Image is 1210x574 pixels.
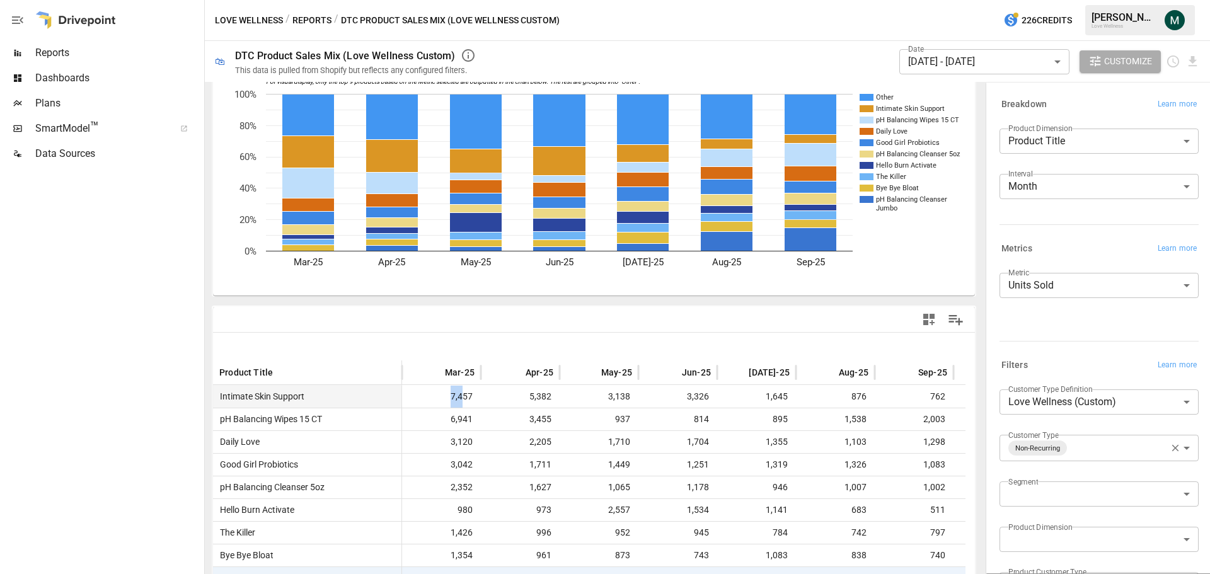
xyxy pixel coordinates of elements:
[876,195,947,204] text: pH Balancing Cleanser
[723,544,790,566] span: 1,083
[623,256,664,268] text: [DATE]-25
[645,522,711,544] span: 945
[881,454,947,476] span: 1,083
[245,246,256,257] text: 0%
[566,431,632,453] span: 1,710
[881,408,947,430] span: 2,003
[723,431,790,453] span: 1,355
[1008,123,1072,134] label: Product Dimension
[1022,13,1072,28] span: 226 Credits
[712,256,741,268] text: Aug-25
[802,476,868,498] span: 1,007
[645,544,711,566] span: 743
[239,151,256,163] text: 60%
[876,150,960,158] text: pH Balancing Cleanser 5oz
[881,499,947,521] span: 511
[1104,54,1152,69] span: Customize
[645,386,711,408] span: 3,326
[487,408,553,430] span: 3,455
[408,522,475,544] span: 1,426
[876,161,936,169] text: Hello Burn Activate
[215,13,283,28] button: Love Wellness
[802,431,868,453] span: 1,103
[213,69,965,296] div: A chart.
[408,544,475,566] span: 1,354
[881,522,947,544] span: 797
[723,386,790,408] span: 1,645
[215,544,274,566] span: Bye Bye Bloat
[487,431,553,453] span: 2,205
[645,408,711,430] span: 814
[601,366,632,379] span: May-25
[487,476,553,498] span: 1,627
[1000,129,1199,154] div: Product Title
[899,49,1069,74] div: [DATE] - [DATE]
[1008,384,1093,394] label: Customer Type Definition
[35,45,202,60] span: Reports
[876,173,906,181] text: The Killer
[876,127,907,135] text: Daily Love
[1001,359,1028,372] h6: Filters
[582,364,600,381] button: Sort
[1166,54,1180,69] button: Schedule report
[274,364,292,381] button: Sort
[645,499,711,521] span: 1,534
[487,499,553,521] span: 973
[730,364,747,381] button: Sort
[876,184,919,192] text: Bye Bye Bloat
[797,256,825,268] text: Sep-25
[723,408,790,430] span: 895
[1185,54,1200,69] button: Download report
[876,105,945,113] text: Intimate Skin Support
[487,386,553,408] span: 5,382
[663,364,681,381] button: Sort
[1008,430,1059,440] label: Customer Type
[876,139,940,147] text: Good Girl Probiotics
[566,544,632,566] span: 873
[723,499,790,521] span: 1,141
[802,544,868,566] span: 838
[234,89,256,100] text: 100%
[566,499,632,521] span: 2,557
[408,386,475,408] span: 7,457
[408,408,475,430] span: 6,941
[723,454,790,476] span: 1,319
[215,386,304,408] span: Intimate Skin Support
[1010,441,1065,456] span: Non-Recurring
[215,431,260,453] span: Daily Love
[239,120,256,132] text: 80%
[1008,522,1072,532] label: Product Dimension
[378,256,405,268] text: Apr-25
[219,366,273,379] span: Product Title
[723,522,790,544] span: 784
[294,256,323,268] text: Mar-25
[682,366,711,379] span: Jun-25
[876,93,894,101] text: Other
[1165,10,1185,30] img: Michael Cormack
[1001,98,1047,112] h6: Breakdown
[566,454,632,476] span: 1,449
[645,454,711,476] span: 1,251
[1092,23,1157,29] div: Love Wellness
[292,13,331,28] button: Reports
[35,71,202,86] span: Dashboards
[235,66,467,75] div: This data is pulled from Shopify but reflects any configured filters.
[1080,50,1161,73] button: Customize
[90,119,99,135] span: ™
[215,454,298,476] span: Good Girl Probiotics
[487,454,553,476] span: 1,711
[35,96,202,111] span: Plans
[35,121,166,136] span: SmartModel
[235,50,456,62] div: DTC Product Sales Mix (Love Wellness Custom)
[802,454,868,476] span: 1,326
[942,306,970,334] button: Manage Columns
[1000,389,1199,415] div: Love Wellness (Custom)
[35,146,202,161] span: Data Sources
[566,408,632,430] span: 937
[461,256,491,268] text: May-25
[408,454,475,476] span: 3,042
[881,431,947,453] span: 1,298
[566,522,632,544] span: 952
[802,522,868,544] span: 742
